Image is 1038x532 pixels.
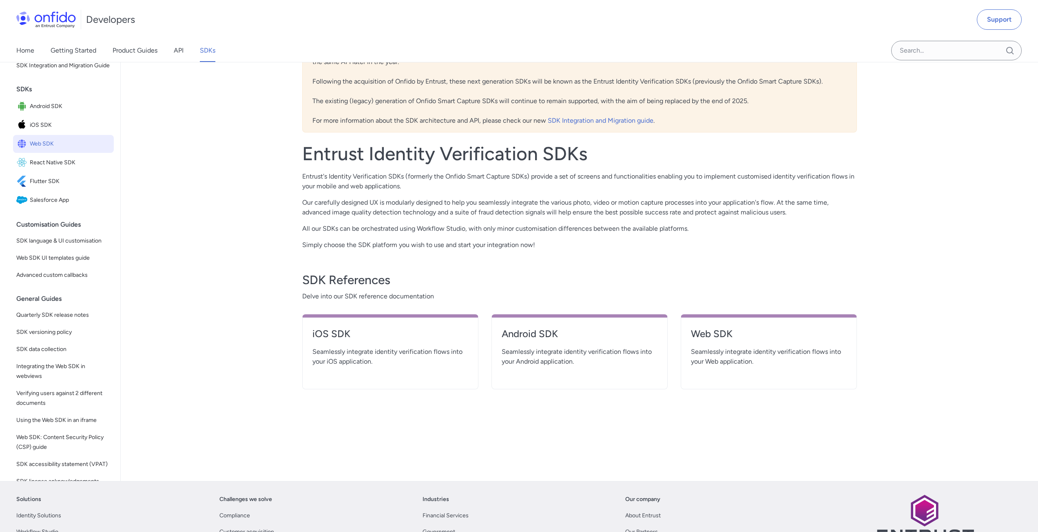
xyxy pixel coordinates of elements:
[423,511,469,521] a: Financial Services
[13,473,114,490] a: SDK license acknowledgements
[200,39,215,62] a: SDKs
[16,253,111,263] span: Web SDK UI templates guide
[691,327,847,347] a: Web SDK
[13,307,114,323] a: Quarterly SDK release notes
[16,270,111,280] span: Advanced custom callbacks
[16,310,111,320] span: Quarterly SDK release notes
[13,358,114,384] a: Integrating the Web SDK in webviews
[16,494,41,504] a: Solutions
[86,13,135,26] h1: Developers
[302,21,857,132] div: We are excited to announce the release of our new mobile SDKs. After the beta release of the new ...
[625,494,660,504] a: Our company
[16,11,76,28] img: Onfido Logo
[312,347,468,366] span: Seamlessly integrate identity verification flows into your iOS application.
[16,389,111,408] span: Verifying users against 2 different documents
[30,101,111,112] span: Android SDK
[13,341,114,358] a: SDK data collection
[113,39,157,62] a: Product Guides
[219,494,272,504] a: Challenges we solve
[13,135,114,153] a: IconWeb SDKWeb SDK
[13,154,114,172] a: IconReact Native SDKReact Native SDK
[13,324,114,340] a: SDK versioning policy
[13,267,114,283] a: Advanced custom callbacks
[16,415,111,425] span: Using the Web SDK in an iframe
[16,157,30,168] img: IconReact Native SDK
[502,347,657,366] span: Seamlessly integrate identity verification flows into your Android application.
[13,412,114,428] a: Using the Web SDK in an iframe
[502,327,657,340] h4: Android SDK
[423,494,449,504] a: Industries
[13,456,114,472] a: SDK accessibility statement (VPAT)
[16,119,30,131] img: IconiOS SDK
[691,347,847,366] span: Seamlessly integrate identity verification flows into your Web application.
[625,511,661,521] a: About Entrust
[16,327,111,337] span: SDK versioning policy
[548,117,653,124] a: SDK Integration and Migration guide
[16,291,117,307] div: General Guides
[16,477,111,486] span: SDK license acknowledgements
[13,172,114,190] a: IconFlutter SDKFlutter SDK
[13,97,114,115] a: IconAndroid SDKAndroid SDK
[302,240,857,250] p: Simply choose the SDK platform you wish to use and start your integration now!
[16,344,111,354] span: SDK data collection
[16,176,30,187] img: IconFlutter SDK
[16,433,111,452] span: Web SDK: Content Security Policy (CSP) guide
[302,291,857,301] span: Delve into our SDK reference documentation
[30,119,111,131] span: iOS SDK
[16,362,111,381] span: Integrating the Web SDK in webviews
[30,157,111,168] span: React Native SDK
[30,138,111,150] span: Web SDK
[13,191,114,209] a: IconSalesforce AppSalesforce App
[312,327,468,340] h4: iOS SDK
[302,224,857,234] p: All our SDKs can be orchestrated using Workflow Studio, with only minor customisation differences...
[16,459,111,469] span: SDK accessibility statement (VPAT)
[312,327,468,347] a: iOS SDK
[16,61,111,71] span: SDK Integration and Migration Guide
[219,511,250,521] a: Compliance
[13,57,114,74] a: SDK Integration and Migration Guide
[13,385,114,411] a: Verifying users against 2 different documents
[691,327,847,340] h4: Web SDK
[13,429,114,455] a: Web SDK: Content Security Policy (CSP) guide
[51,39,96,62] a: Getting Started
[16,216,117,233] div: Customisation Guides
[13,250,114,266] a: Web SDK UI templates guide
[302,198,857,217] p: Our carefully designed UX is modularly designed to help you seamlessly integrate the various phot...
[16,39,34,62] a: Home
[16,194,30,206] img: IconSalesforce App
[891,41,1022,60] input: Onfido search input field
[977,9,1022,30] a: Support
[302,142,857,165] h1: Entrust Identity Verification SDKs
[302,272,857,288] h3: SDK References
[302,172,857,191] p: Entrust's Identity Verification SDKs (formerly the Onfido Smart Capture SDKs) provide a set of sc...
[13,116,114,134] a: IconiOS SDKiOS SDK
[16,138,30,150] img: IconWeb SDK
[30,176,111,187] span: Flutter SDK
[16,236,111,246] span: SDK language & UI customisation
[16,81,117,97] div: SDKs
[16,101,30,112] img: IconAndroid SDK
[174,39,184,62] a: API
[502,327,657,347] a: Android SDK
[30,194,111,206] span: Salesforce App
[13,233,114,249] a: SDK language & UI customisation
[16,511,61,521] a: Identity Solutions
